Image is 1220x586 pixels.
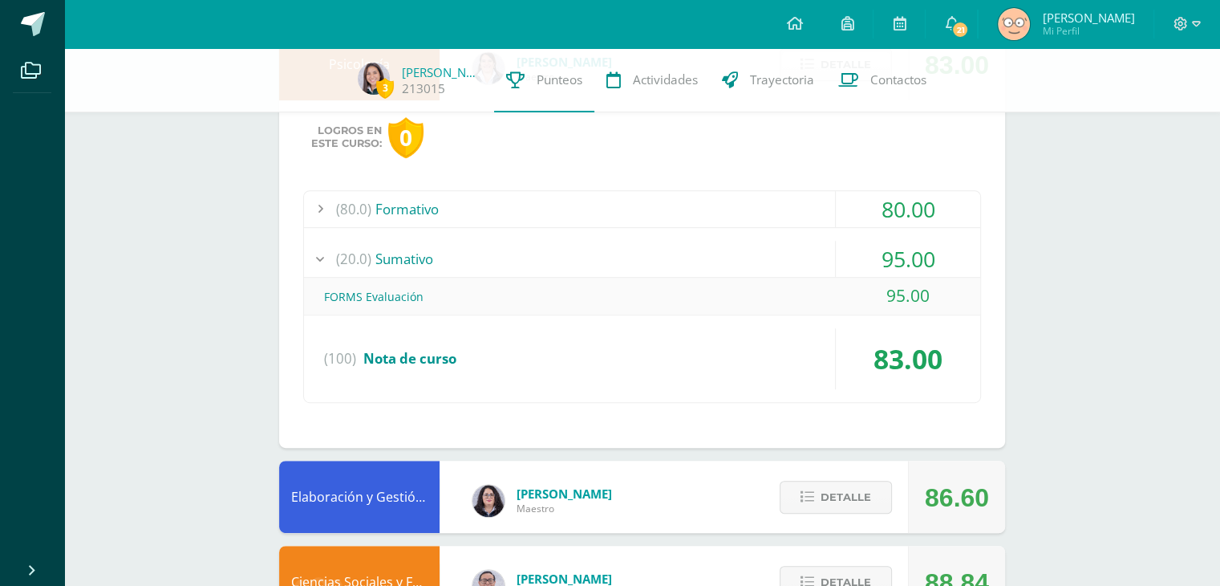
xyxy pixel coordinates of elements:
[311,124,382,150] span: Logros en este curso:
[821,482,871,512] span: Detalle
[1042,24,1134,38] span: Mi Perfil
[710,48,826,112] a: Trayectoria
[633,71,698,88] span: Actividades
[304,279,980,315] div: FORMS Evaluación
[836,191,980,227] div: 80.00
[836,328,980,389] div: 83.00
[750,71,814,88] span: Trayectoria
[402,64,482,80] a: [PERSON_NAME]
[376,78,394,98] span: 3
[324,328,356,389] span: (100)
[517,502,612,515] span: Maestro
[780,481,892,514] button: Detalle
[537,71,582,88] span: Punteos
[304,241,980,277] div: Sumativo
[951,21,969,39] span: 21
[388,117,424,158] div: 0
[836,241,980,277] div: 95.00
[517,486,612,502] span: [PERSON_NAME]
[826,48,938,112] a: Contactos
[594,48,710,112] a: Actividades
[363,349,456,368] span: Nota de curso
[494,48,594,112] a: Punteos
[870,71,926,88] span: Contactos
[304,191,980,227] div: Formativo
[472,485,505,517] img: f270ddb0ea09d79bf84e45c6680ec463.png
[358,63,390,95] img: 56061778b055c7d63f82c18fcbe4ed22.png
[925,462,989,534] div: 86.60
[998,8,1030,40] img: df3cb98666e6427fce47a61e37c3f2bf.png
[1042,10,1134,26] span: [PERSON_NAME]
[402,80,445,97] a: 213015
[279,461,440,533] div: Elaboración y Gestión de Proyectos
[336,191,371,227] span: (80.0)
[336,241,371,277] span: (20.0)
[836,278,980,314] div: 95.00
